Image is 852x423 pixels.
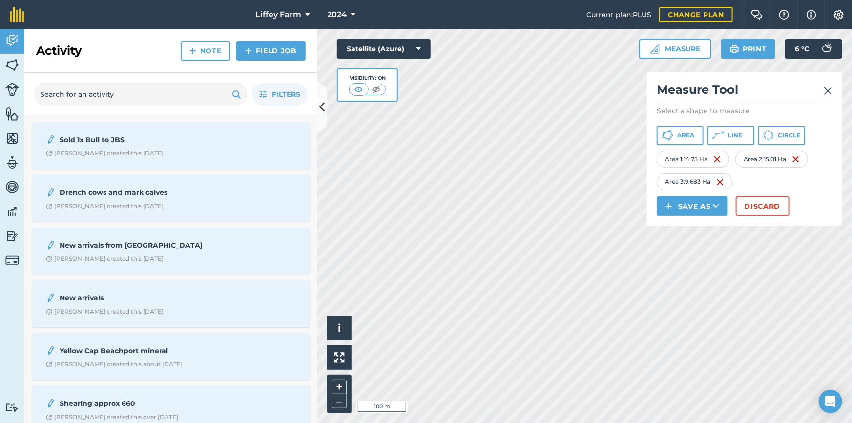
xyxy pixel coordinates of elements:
[728,131,742,139] span: Line
[639,39,711,59] button: Measure
[657,196,728,216] button: Save as
[5,229,19,243] img: svg+xml;base64,PD94bWwgdmVyc2lvbj0iMS4wIiBlbmNvZGluZz0idXRmLTgiPz4KPCEtLSBHZW5lcmF0b3I6IEFkb2JlIE...
[665,200,672,212] img: svg+xml;base64,PHN2ZyB4bWxucz0iaHR0cDovL3d3dy53My5vcmcvMjAwMC9zdmciIHdpZHRoPSIxNCIgaGVpZ2h0PSIyNC...
[272,89,300,100] span: Filters
[38,233,304,269] a: New arrivals from [GEOGRAPHIC_DATA]Clock with arrow pointing clockwise[PERSON_NAME] created this ...
[792,153,800,165] img: svg+xml;base64,PHN2ZyB4bWxucz0iaHR0cDovL3d3dy53My5vcmcvMjAwMC9zdmciIHdpZHRoPSIxNiIgaGVpZ2h0PSIyNC...
[758,126,805,145] button: Circle
[60,293,214,303] strong: New arrivals
[586,9,651,20] span: Current plan : PLUS
[778,131,800,139] span: Circle
[38,128,304,163] a: Sold 1x Bull to JBSClock with arrow pointing clockwise[PERSON_NAME] created this [DATE]
[713,153,721,165] img: svg+xml;base64,PHN2ZyB4bWxucz0iaHR0cDovL3d3dy53My5vcmcvMjAwMC9zdmciIHdpZHRoPSIxNiIgaGVpZ2h0PSIyNC...
[60,187,214,198] strong: Drench cows and mark calves
[46,239,56,251] img: svg+xml;base64,PD94bWwgdmVyc2lvbj0iMS4wIiBlbmNvZGluZz0idXRmLTgiPz4KPCEtLSBHZW5lcmF0b3I6IEFkb2JlIE...
[46,292,56,304] img: svg+xml;base64,PD94bWwgdmVyc2lvbj0iMS4wIiBlbmNvZGluZz0idXRmLTgiPz4KPCEtLSBHZW5lcmF0b3I6IEFkb2JlIE...
[650,44,660,54] img: Ruler icon
[236,41,306,61] a: Field Job
[659,7,733,22] a: Change plan
[751,10,763,20] img: Two speech bubbles overlapping with the left bubble in the forefront
[46,149,164,157] div: [PERSON_NAME] created this [DATE]
[60,134,214,145] strong: Sold 1x Bull to JBS
[46,360,183,368] div: [PERSON_NAME] created this about [DATE]
[46,308,164,316] div: [PERSON_NAME] created this [DATE]
[5,180,19,194] img: svg+xml;base64,PD94bWwgdmVyc2lvbj0iMS4wIiBlbmNvZGluZz0idXRmLTgiPz4KPCEtLSBHZW5lcmF0b3I6IEFkb2JlIE...
[5,403,19,412] img: svg+xml;base64,PD94bWwgdmVyc2lvbj0iMS4wIiBlbmNvZGluZz0idXRmLTgiPz4KPCEtLSBHZW5lcmF0b3I6IEFkb2JlIE...
[332,380,347,394] button: +
[46,187,56,198] img: svg+xml;base64,PD94bWwgdmVyc2lvbj0iMS4wIiBlbmNvZGluZz0idXRmLTgiPz4KPCEtLSBHZW5lcmF0b3I6IEFkb2JlIE...
[338,322,341,334] span: i
[353,85,365,94] img: svg+xml;base64,PHN2ZyB4bWxucz0iaHR0cDovL3d3dy53My5vcmcvMjAwMC9zdmciIHdpZHRoPSI1MCIgaGVpZ2h0PSI0MC...
[657,151,729,168] div: Area 1 : 14.75 Ha
[46,256,52,262] img: Clock with arrow pointing clockwise
[10,7,24,22] img: fieldmargin Logo
[657,126,704,145] button: Area
[337,39,431,59] button: Satellite (Azure)
[46,345,56,357] img: svg+xml;base64,PD94bWwgdmVyc2lvbj0iMS4wIiBlbmNvZGluZz0idXRmLTgiPz4KPCEtLSBHZW5lcmF0b3I6IEFkb2JlIE...
[5,131,19,146] img: svg+xml;base64,PHN2ZyB4bWxucz0iaHR0cDovL3d3dy53My5vcmcvMjAwMC9zdmciIHdpZHRoPSI1NiIgaGVpZ2h0PSI2MC...
[349,74,386,82] div: Visibility: On
[38,339,304,374] a: Yellow Cap Beachport mineralClock with arrow pointing clockwise[PERSON_NAME] created this about [...
[370,85,382,94] img: svg+xml;base64,PHN2ZyB4bWxucz0iaHR0cDovL3d3dy53My5vcmcvMjAwMC9zdmciIHdpZHRoPSI1MCIgaGVpZ2h0PSI0MC...
[657,173,732,190] div: Area 3 : 9.683 Ha
[735,151,808,168] div: Area 2 : 15.01 Ha
[46,414,52,421] img: Clock with arrow pointing clockwise
[46,134,56,146] img: svg+xml;base64,PD94bWwgdmVyc2lvbj0iMS4wIiBlbmNvZGluZz0idXRmLTgiPz4KPCEtLSBHZW5lcmF0b3I6IEFkb2JlIE...
[252,83,308,106] button: Filters
[817,39,836,59] img: svg+xml;base64,PD94bWwgdmVyc2lvbj0iMS4wIiBlbmNvZGluZz0idXRmLTgiPz4KPCEtLSBHZW5lcmF0b3I6IEFkb2JlIE...
[181,41,230,61] a: Note
[38,181,304,216] a: Drench cows and mark calvesClock with arrow pointing clockwise[PERSON_NAME] created this [DATE]
[46,255,164,263] div: [PERSON_NAME] created this [DATE]
[327,316,352,340] button: i
[334,352,345,363] img: Four arrows, one pointing top left, one top right, one bottom right and the last bottom left
[807,9,816,21] img: svg+xml;base64,PHN2ZyB4bWxucz0iaHR0cDovL3d3dy53My5vcmcvMjAwMC9zdmciIHdpZHRoPSIxNyIgaGVpZ2h0PSIxNy...
[38,286,304,321] a: New arrivalsClock with arrow pointing clockwise[PERSON_NAME] created this [DATE]
[5,58,19,72] img: svg+xml;base64,PHN2ZyB4bWxucz0iaHR0cDovL3d3dy53My5vcmcvMjAwMC9zdmciIHdpZHRoPSI1NiIgaGVpZ2h0PSI2MC...
[5,204,19,219] img: svg+xml;base64,PD94bWwgdmVyc2lvbj0iMS4wIiBlbmNvZGluZz0idXRmLTgiPz4KPCEtLSBHZW5lcmF0b3I6IEFkb2JlIE...
[46,413,178,421] div: [PERSON_NAME] created this over [DATE]
[46,150,52,157] img: Clock with arrow pointing clockwise
[232,88,241,100] img: svg+xml;base64,PHN2ZyB4bWxucz0iaHR0cDovL3d3dy53My5vcmcvMjAwMC9zdmciIHdpZHRoPSIxOSIgaGVpZ2h0PSIyNC...
[5,254,19,267] img: svg+xml;base64,PD94bWwgdmVyc2lvbj0iMS4wIiBlbmNvZGluZz0idXRmLTgiPz4KPCEtLSBHZW5lcmF0b3I6IEFkb2JlIE...
[256,9,302,21] span: Liffey Farm
[778,10,790,20] img: A question mark icon
[46,202,164,210] div: [PERSON_NAME] created this [DATE]
[736,196,790,216] button: Discard
[677,131,694,139] span: Area
[60,398,214,409] strong: Shearing approx 660
[5,106,19,121] img: svg+xml;base64,PHN2ZyB4bWxucz0iaHR0cDovL3d3dy53My5vcmcvMjAwMC9zdmciIHdpZHRoPSI1NiIgaGVpZ2h0PSI2MC...
[833,10,845,20] img: A cog icon
[46,309,52,315] img: Clock with arrow pointing clockwise
[657,82,832,102] h2: Measure Tool
[332,394,347,408] button: –
[60,345,214,356] strong: Yellow Cap Beachport mineral
[189,45,196,57] img: svg+xml;base64,PHN2ZyB4bWxucz0iaHR0cDovL3d3dy53My5vcmcvMjAwMC9zdmciIHdpZHRoPSIxNCIgaGVpZ2h0PSIyNC...
[5,155,19,170] img: svg+xml;base64,PD94bWwgdmVyc2lvbj0iMS4wIiBlbmNvZGluZz0idXRmLTgiPz4KPCEtLSBHZW5lcmF0b3I6IEFkb2JlIE...
[795,39,809,59] span: 6 ° C
[730,43,739,55] img: svg+xml;base64,PHN2ZyB4bWxucz0iaHR0cDovL3d3dy53My5vcmcvMjAwMC9zdmciIHdpZHRoPSIxOSIgaGVpZ2h0PSIyNC...
[785,39,842,59] button: 6 °C
[34,83,247,106] input: Search for an activity
[819,390,842,413] div: Open Intercom Messenger
[5,83,19,96] img: svg+xml;base64,PD94bWwgdmVyc2lvbj0iMS4wIiBlbmNvZGluZz0idXRmLTgiPz4KPCEtLSBHZW5lcmF0b3I6IEFkb2JlIE...
[46,398,56,409] img: svg+xml;base64,PD94bWwgdmVyc2lvbj0iMS4wIiBlbmNvZGluZz0idXRmLTgiPz4KPCEtLSBHZW5lcmF0b3I6IEFkb2JlIE...
[328,9,347,21] span: 2024
[60,240,214,251] strong: New arrivals from [GEOGRAPHIC_DATA]
[36,43,82,59] h2: Activity
[5,33,19,48] img: svg+xml;base64,PD94bWwgdmVyc2lvbj0iMS4wIiBlbmNvZGluZz0idXRmLTgiPz4KPCEtLSBHZW5lcmF0b3I6IEFkb2JlIE...
[46,203,52,210] img: Clock with arrow pointing clockwise
[657,106,832,116] p: Select a shape to measure
[721,39,776,59] button: Print
[707,126,754,145] button: Line
[46,361,52,368] img: Clock with arrow pointing clockwise
[245,45,252,57] img: svg+xml;base64,PHN2ZyB4bWxucz0iaHR0cDovL3d3dy53My5vcmcvMjAwMC9zdmciIHdpZHRoPSIxNCIgaGVpZ2h0PSIyNC...
[716,176,724,188] img: svg+xml;base64,PHN2ZyB4bWxucz0iaHR0cDovL3d3dy53My5vcmcvMjAwMC9zdmciIHdpZHRoPSIxNiIgaGVpZ2h0PSIyNC...
[824,85,832,97] img: svg+xml;base64,PHN2ZyB4bWxucz0iaHR0cDovL3d3dy53My5vcmcvMjAwMC9zdmciIHdpZHRoPSIyMiIgaGVpZ2h0PSIzMC...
